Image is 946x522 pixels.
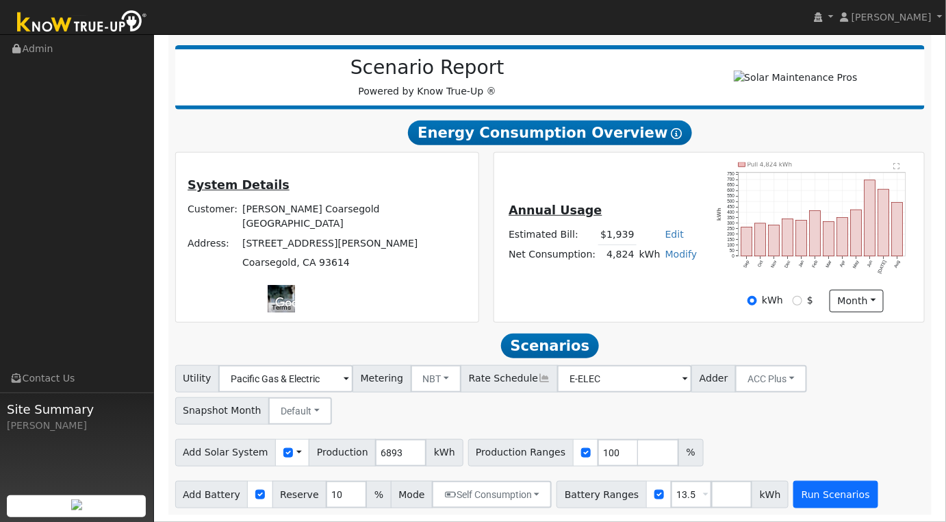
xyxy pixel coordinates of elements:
[752,481,789,508] span: kWh
[175,365,220,393] span: Utility
[672,128,682,139] i: Show Help
[218,365,353,393] input: Select a Utility
[637,245,663,264] td: kWh
[769,225,780,256] rect: onclick=""
[743,260,751,269] text: Sep
[877,260,888,275] text: [DATE]
[851,210,862,256] rect: onclick=""
[186,234,240,253] td: Address:
[727,193,734,198] text: 550
[272,303,291,311] a: Terms (opens in new tab)
[727,177,734,182] text: 700
[426,439,463,467] span: kWh
[408,121,691,145] span: Energy Consumption Overview
[691,365,736,393] span: Adder
[182,56,673,99] div: Powered by Know True-Up ®
[509,203,602,217] u: Annual Usage
[830,290,884,313] button: month
[770,260,778,269] text: Nov
[784,260,792,269] text: Dec
[892,203,903,256] rect: onclick=""
[793,481,878,508] button: Run Scenarios
[507,245,598,264] td: Net Consumption:
[727,226,734,231] text: 250
[735,365,807,393] button: ACC Plus
[823,222,834,256] rect: onclick=""
[727,237,734,242] text: 150
[732,253,735,258] text: 0
[756,260,764,268] text: Oct
[727,188,734,192] text: 600
[353,365,411,393] span: Metering
[782,219,793,256] rect: onclick=""
[598,225,637,245] td: $1,939
[665,249,698,260] a: Modify
[878,189,889,256] rect: onclick=""
[186,200,240,234] td: Customer:
[7,419,146,433] div: [PERSON_NAME]
[10,8,154,38] img: Know True-Up
[727,221,734,225] text: 300
[793,296,802,306] input: $
[852,260,861,270] text: May
[7,400,146,419] span: Site Summary
[240,253,469,272] td: Coarsegold, CA 93614
[837,218,848,256] rect: onclick=""
[240,200,469,234] td: [PERSON_NAME] Coarsegold [GEOGRAPHIC_DATA]
[268,397,332,425] button: Default
[432,481,552,508] button: Self Consumption
[747,161,793,168] text: Pull 4,824 kWh
[811,260,819,269] text: Feb
[411,365,462,393] button: NBT
[755,223,766,256] rect: onclick=""
[272,295,317,312] img: Google
[727,243,734,247] text: 100
[727,199,734,203] text: 500
[501,334,599,358] span: Scenarios
[557,481,647,508] span: Battery Ranges
[810,211,821,257] rect: onclick=""
[468,439,574,467] span: Production Ranges
[867,260,874,269] text: Jun
[730,248,735,253] text: 50
[852,12,932,23] span: [PERSON_NAME]
[240,234,469,253] td: [STREET_ADDRESS][PERSON_NAME]
[272,295,317,312] a: Open this area in Google Maps (opens a new window)
[807,293,813,308] label: $
[839,260,847,269] text: Apr
[71,499,82,510] img: retrieve
[797,260,805,269] text: Jan
[865,180,875,256] rect: onclick=""
[734,71,858,85] img: Solar Maintenance Pros
[678,439,703,467] span: %
[461,365,558,393] span: Rate Schedule
[272,481,327,508] span: Reserve
[894,163,900,170] text: 
[727,210,734,214] text: 400
[598,245,637,264] td: 4,824
[762,293,783,308] label: kWh
[727,182,734,187] text: 650
[366,481,391,508] span: %
[391,481,433,508] span: Mode
[893,260,902,269] text: Aug
[188,178,290,192] u: System Details
[507,225,598,245] td: Estimated Bill:
[727,215,734,220] text: 350
[747,296,757,306] input: kWh
[189,56,665,79] h2: Scenario Report
[727,171,734,176] text: 750
[557,365,692,393] input: Select a Rate Schedule
[665,229,684,240] a: Edit
[716,208,722,221] text: kWh
[741,227,752,256] rect: onclick=""
[175,481,248,508] span: Add Battery
[825,260,832,269] text: Mar
[175,439,277,467] span: Add Solar System
[727,204,734,209] text: 450
[309,439,376,467] span: Production
[175,397,270,425] span: Snapshot Month
[796,221,807,256] rect: onclick=""
[727,232,734,236] text: 200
